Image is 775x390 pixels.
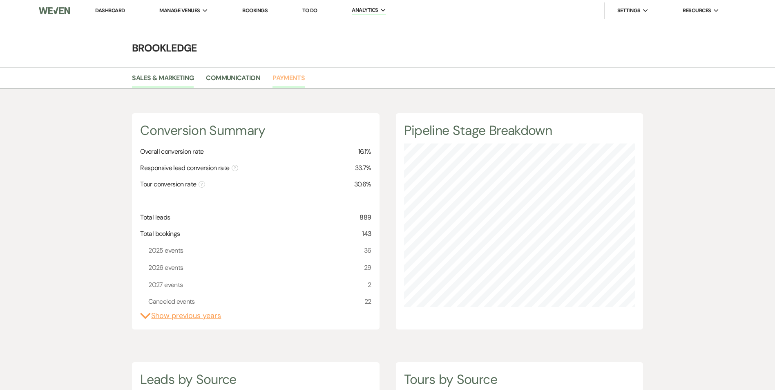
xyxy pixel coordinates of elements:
h4: Leads by Source [140,370,371,389]
h4: Tours by Source [404,370,635,389]
span: ? [199,181,205,188]
span: Settings [617,7,641,15]
span: Overall conversion rate [140,147,203,157]
span: 2026 events [148,262,183,273]
h4: Conversion Summary [140,121,371,140]
span: 22 [364,296,371,307]
span: 29 [364,262,371,273]
span: 2 [368,280,371,290]
a: Communication [206,73,260,88]
button: Show previous years [140,310,221,321]
span: Responsive lead conversion rate [140,163,238,173]
h4: Pipeline Stage Breakdown [404,121,635,140]
a: Sales & Marketing [132,73,194,88]
span: 33.7% [355,163,371,173]
span: ? [232,165,238,171]
span: Total leads [140,213,170,222]
h4: Brookledge [94,41,682,55]
span: 889 [360,213,371,222]
span: 143 [362,229,371,239]
img: Weven Logo [39,2,70,19]
a: To Do [302,7,317,14]
span: 2027 events [148,280,183,290]
span: Manage Venues [159,7,200,15]
a: Dashboard [95,7,125,14]
span: 36 [364,245,371,256]
span: 16.1% [358,147,371,157]
span: 2025 events [148,245,183,256]
span: 30.6% [354,179,371,189]
span: Analytics [352,6,378,14]
a: Bookings [242,7,268,14]
span: Total bookings [140,229,180,239]
span: Resources [683,7,711,15]
span: Canceled events [148,296,194,307]
span: Tour conversion rate [140,179,205,189]
a: Payments [272,73,305,88]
